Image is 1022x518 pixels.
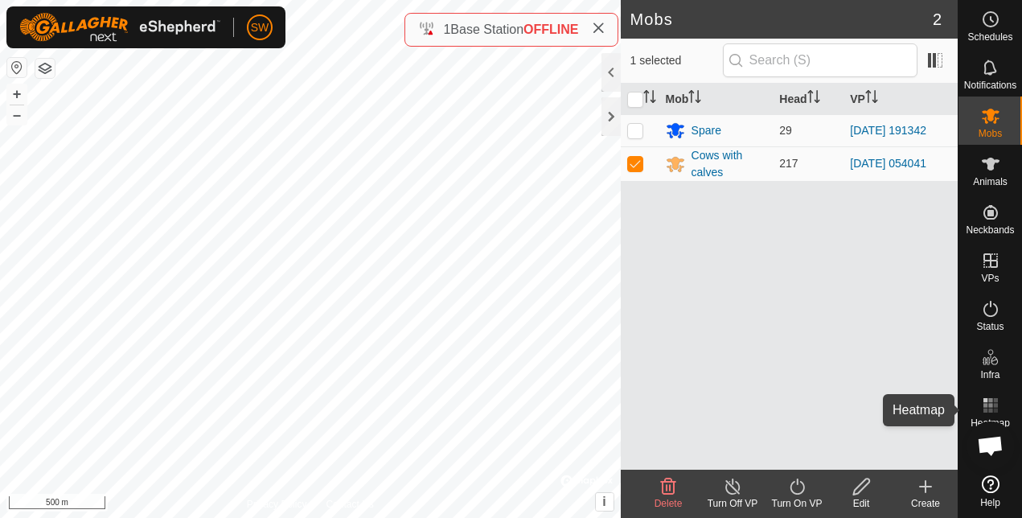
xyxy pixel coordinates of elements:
[773,84,843,115] th: Head
[966,225,1014,235] span: Neckbands
[893,496,958,511] div: Create
[958,469,1022,514] a: Help
[35,59,55,78] button: Map Layers
[829,496,893,511] div: Edit
[971,418,1010,428] span: Heatmap
[979,129,1002,138] span: Mobs
[630,10,933,29] h2: Mobs
[602,495,605,508] span: i
[596,493,614,511] button: i
[976,322,1004,331] span: Status
[850,157,926,170] a: [DATE] 054041
[251,19,269,36] span: SW
[326,497,373,512] a: Contact Us
[843,84,958,115] th: VP
[688,92,701,105] p-sorticon: Activate to sort
[7,105,27,125] button: –
[850,124,926,137] a: [DATE] 191342
[980,498,1000,508] span: Help
[692,147,767,181] div: Cows with calves
[964,80,1016,90] span: Notifications
[523,23,578,36] span: OFFLINE
[700,496,765,511] div: Turn Off VP
[723,43,917,77] input: Search (S)
[655,498,683,509] span: Delete
[933,7,942,31] span: 2
[692,122,721,139] div: Spare
[967,32,1012,42] span: Schedules
[765,496,829,511] div: Turn On VP
[443,23,450,36] span: 1
[779,157,798,170] span: 217
[247,497,307,512] a: Privacy Policy
[973,177,1008,187] span: Animals
[19,13,220,42] img: Gallagher Logo
[807,92,820,105] p-sorticon: Activate to sort
[980,370,999,380] span: Infra
[981,273,999,283] span: VPs
[7,84,27,104] button: +
[7,58,27,77] button: Reset Map
[630,52,723,69] span: 1 selected
[659,84,774,115] th: Mob
[450,23,523,36] span: Base Station
[967,421,1015,470] a: Open chat
[779,124,792,137] span: 29
[865,92,878,105] p-sorticon: Activate to sort
[643,92,656,105] p-sorticon: Activate to sort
